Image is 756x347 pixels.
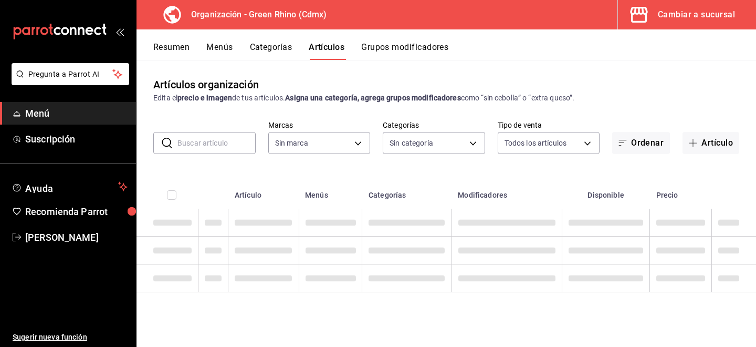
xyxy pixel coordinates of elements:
label: Categorías [383,121,485,129]
th: Menús [299,175,362,209]
th: Artículo [228,175,299,209]
span: Todos los artículos [505,138,567,148]
input: Buscar artículo [177,132,256,154]
span: Sin marca [275,138,308,148]
th: Modificadores [451,175,562,209]
div: Edita el de tus artículos. como “sin cebolla” o “extra queso”. [153,93,739,104]
button: Ordenar [612,132,670,154]
a: Pregunta a Parrot AI [7,76,129,87]
button: Artículo [682,132,739,154]
span: Recomienda Parrot [25,205,128,219]
label: Marcas [268,121,371,129]
span: Sugerir nueva función [13,332,128,343]
button: Resumen [153,42,190,60]
button: Grupos modificadores [361,42,448,60]
button: Categorías [250,42,292,60]
th: Disponible [562,175,650,209]
strong: precio e imagen [177,94,232,102]
h3: Organización - Green Rhino (Cdmx) [183,8,327,21]
button: Artículos [309,42,344,60]
button: Pregunta a Parrot AI [12,63,129,85]
span: Suscripción [25,132,128,146]
span: Pregunta a Parrot AI [28,69,113,80]
span: [PERSON_NAME] [25,230,128,244]
span: Sin categoría [390,138,433,148]
strong: Asigna una categoría, agrega grupos modificadores [285,94,460,102]
span: Menú [25,106,128,120]
th: Precio [650,175,712,209]
div: Cambiar a sucursal [658,7,735,22]
div: Artículos organización [153,77,259,93]
label: Tipo de venta [498,121,600,129]
button: open_drawer_menu [115,27,124,36]
th: Categorías [362,175,451,209]
div: navigation tabs [153,42,756,60]
span: Ayuda [25,180,114,193]
button: Menús [206,42,233,60]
